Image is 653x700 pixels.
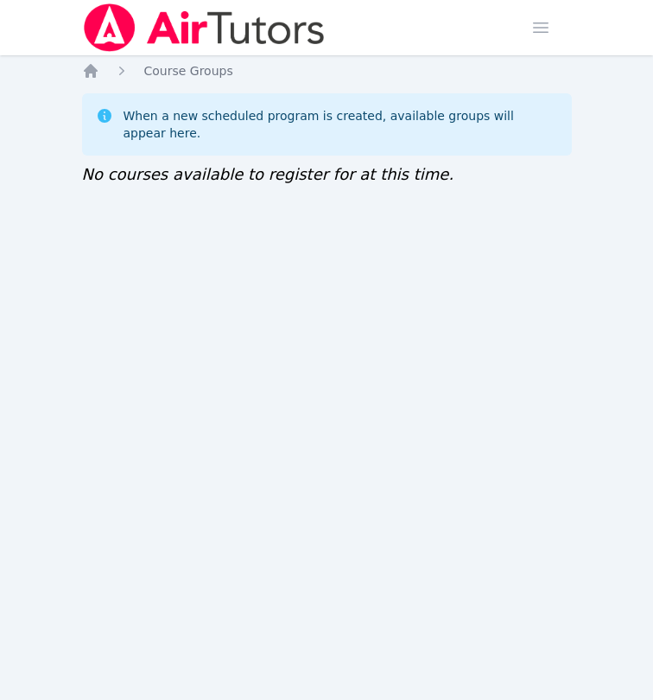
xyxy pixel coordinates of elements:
div: When a new scheduled program is created, available groups will appear here. [124,107,558,142]
nav: Breadcrumb [82,62,572,80]
span: Course Groups [144,64,233,78]
span: No courses available to register for at this time. [82,165,454,183]
img: Air Tutors [82,3,326,52]
a: Course Groups [144,62,233,80]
